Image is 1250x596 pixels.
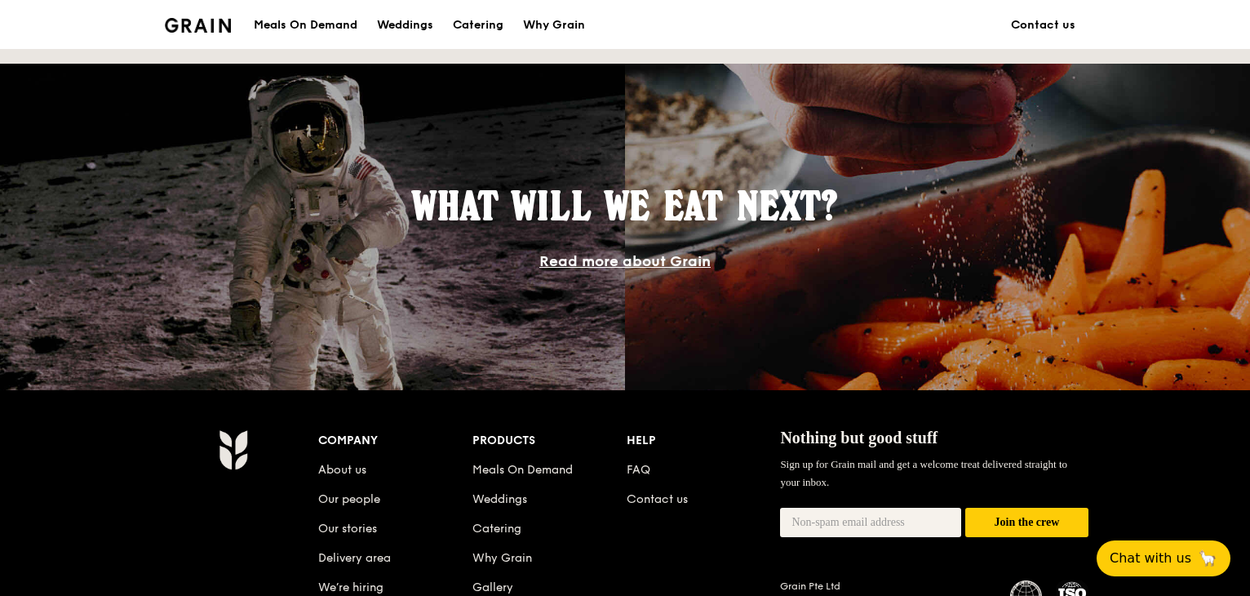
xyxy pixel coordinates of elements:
[1198,549,1217,568] span: 🦙
[165,18,231,33] img: Grain
[453,1,503,50] div: Catering
[318,463,366,477] a: About us
[254,1,357,50] div: Meals On Demand
[412,182,838,229] span: What will we eat next?
[780,458,1067,488] span: Sign up for Grain mail and get a welcome treat delivered straight to your inbox.
[627,492,688,506] a: Contact us
[1097,540,1230,576] button: Chat with us🦙
[627,463,650,477] a: FAQ
[377,1,433,50] div: Weddings
[318,492,380,506] a: Our people
[472,522,521,536] a: Catering
[539,252,711,270] a: Read more about Grain
[318,551,391,565] a: Delivery area
[472,551,532,565] a: Why Grain
[1001,1,1085,50] a: Contact us
[965,508,1088,538] button: Join the crew
[318,580,383,594] a: We’re hiring
[780,580,991,593] div: Grain Pte Ltd
[443,1,513,50] a: Catering
[318,429,472,452] div: Company
[472,580,513,594] a: Gallery
[523,1,585,50] div: Why Grain
[1110,549,1191,568] span: Chat with us
[627,429,781,452] div: Help
[318,522,377,536] a: Our stories
[472,463,573,477] a: Meals On Demand
[472,492,527,506] a: Weddings
[219,429,247,470] img: Grain
[513,1,595,50] a: Why Grain
[780,508,961,537] input: Non-spam email address
[472,429,627,452] div: Products
[367,1,443,50] a: Weddings
[780,429,937,447] span: Nothing but good stuff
